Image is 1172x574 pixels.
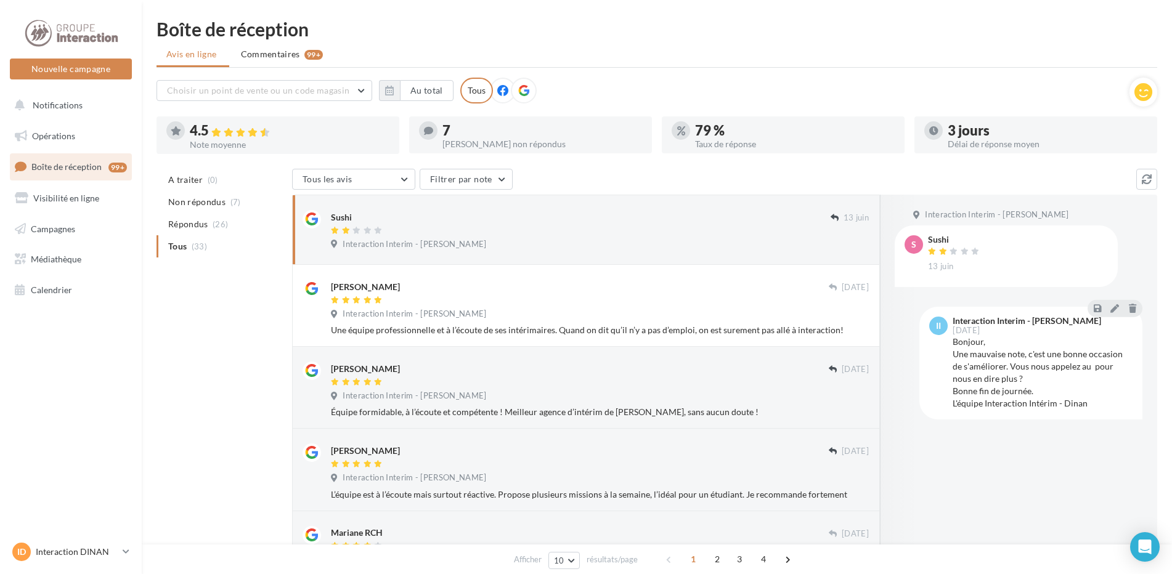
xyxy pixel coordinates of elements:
button: Au total [379,80,454,101]
span: [DATE] [953,326,980,334]
button: Choisir un point de vente ou un code magasin [157,80,372,101]
button: Tous les avis [292,169,415,190]
span: Interaction Interim - [PERSON_NAME] [343,390,486,402]
span: Interaction Interim - [PERSON_NAME] [925,209,1068,220]
button: Notifications [7,92,129,118]
span: A traiter [168,174,203,186]
span: [DATE] [842,282,869,293]
span: 3 [730,549,749,569]
button: Au total [400,80,454,101]
div: [PERSON_NAME] [331,363,400,375]
span: S [911,238,916,251]
span: Campagnes [31,223,75,233]
div: Boîte de réception [157,20,1157,38]
span: Visibilité en ligne [33,193,99,203]
span: 1 [683,549,703,569]
a: Boîte de réception99+ [7,153,134,180]
span: (26) [213,219,228,229]
span: Interaction Interim - [PERSON_NAME] [343,239,486,250]
div: 99+ [108,163,127,172]
div: Équipe formidable, à l’écoute et compétente ! Meilleur agence d’intérim de [PERSON_NAME], sans au... [331,406,869,418]
div: 99+ [304,50,323,60]
div: L’équipe est à l’écoute mais surtout réactive. Propose plusieurs missions à la semaine, l’idéal p... [331,488,869,501]
span: 13 juin [844,212,869,224]
span: Répondus [168,218,208,230]
div: Interaction Interim - [PERSON_NAME] [953,317,1101,325]
span: 10 [554,556,564,565]
span: Non répondus [168,196,226,208]
p: Interaction DINAN [36,546,118,558]
span: Interaction Interim - [PERSON_NAME] [343,472,486,483]
button: Nouvelle campagne [10,59,132,79]
span: [DATE] [842,528,869,540]
div: Sushi [331,211,352,224]
span: résultats/page [587,554,638,565]
a: Visibilité en ligne [7,185,134,211]
div: Délai de réponse moyen [948,140,1147,148]
span: 2 [707,549,727,569]
span: ID [17,546,26,558]
span: Notifications [33,100,83,110]
span: Tous les avis [303,174,352,184]
span: Médiathèque [31,254,81,264]
span: Opérations [32,131,75,141]
span: Boîte de réception [31,161,102,172]
div: Open Intercom Messenger [1130,532,1160,562]
div: Une équipe professionnelle et à l’écoute de ses intérimaires. Quand on dit qu’il n’y a pas d’empl... [331,324,869,336]
div: 3 jours [948,124,1147,137]
div: 7 [442,124,642,137]
div: Sushi [928,235,982,244]
div: [PERSON_NAME] non répondus [442,140,642,148]
a: ID Interaction DINAN [10,540,132,564]
span: Interaction Interim - [PERSON_NAME] [343,309,486,320]
span: Calendrier [31,285,72,295]
span: (7) [230,197,241,207]
div: [PERSON_NAME] [331,281,400,293]
div: Note moyenne [190,140,389,149]
div: Taux de réponse [695,140,895,148]
span: II [936,320,941,332]
a: Opérations [7,123,134,149]
span: 13 juin [928,261,953,272]
a: Calendrier [7,277,134,303]
button: 10 [548,552,580,569]
div: Bonjour, Une mauvaise note, c'est une bonne occasion de s'améliorer. Vous nous appelez au pour no... [953,336,1133,410]
button: Filtrer par note [420,169,513,190]
span: [DATE] [842,446,869,457]
div: Tous [460,78,493,103]
div: [PERSON_NAME] [331,445,400,457]
span: 4 [754,549,773,569]
span: Choisir un point de vente ou un code magasin [167,85,349,95]
span: Commentaires [241,48,300,60]
span: Afficher [514,554,542,565]
div: 79 % [695,124,895,137]
span: [DATE] [842,364,869,375]
a: Médiathèque [7,246,134,272]
a: Campagnes [7,216,134,242]
div: Mariane RCH [331,527,383,539]
div: 4.5 [190,124,389,138]
span: (0) [208,175,218,185]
